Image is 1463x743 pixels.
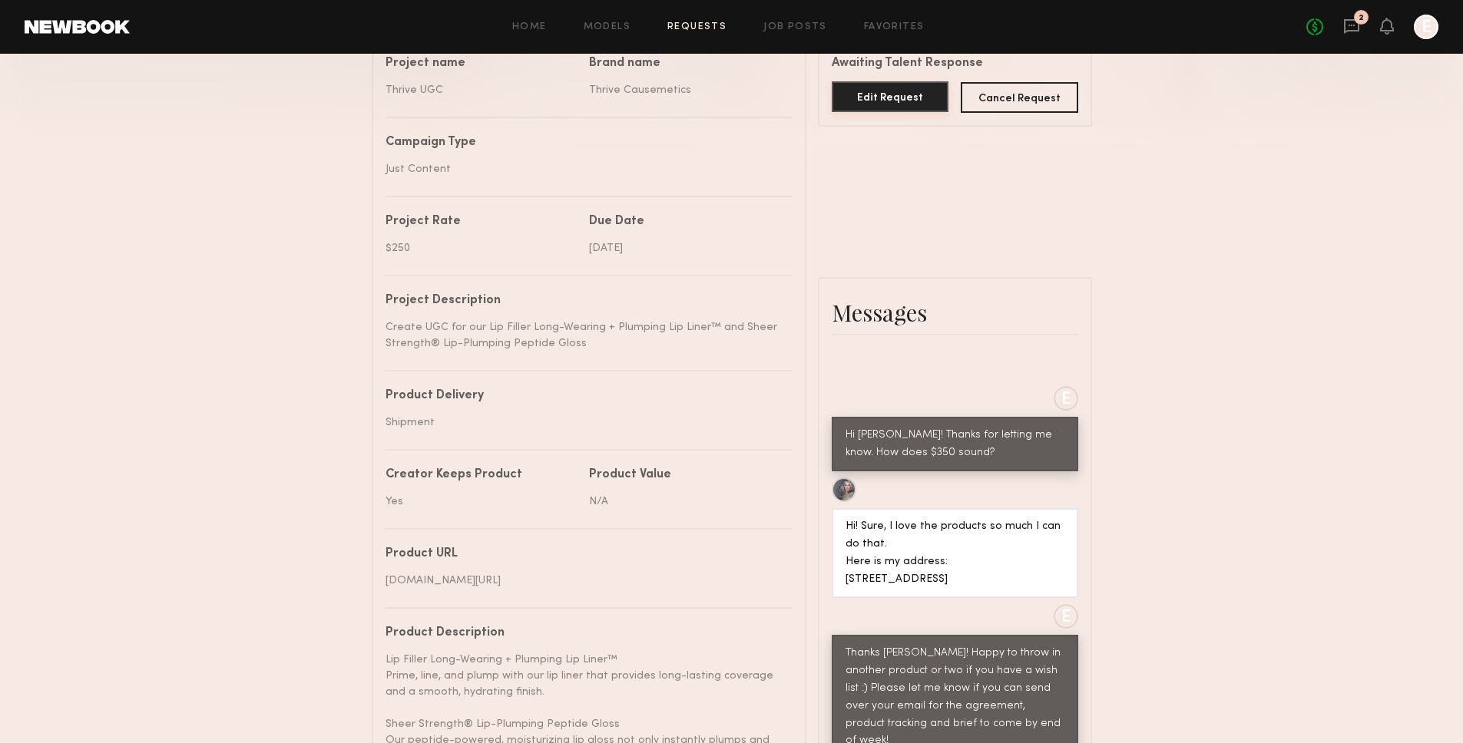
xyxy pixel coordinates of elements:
[589,216,781,228] div: Due Date
[763,22,827,32] a: Job Posts
[846,518,1064,589] div: Hi! Sure, I love the products so much I can do that. Here is my address: [STREET_ADDRESS]
[1343,18,1360,37] a: 2
[386,319,781,352] div: Create UGC for our Lip Filler Long-Wearing + Plumping Lip Liner™ and Sheer Strength® Lip-Plumping...
[589,469,781,481] div: Product Value
[864,22,925,32] a: Favorites
[846,427,1064,462] div: Hi [PERSON_NAME]! Thanks for letting me know. How does $350 sound?
[589,494,781,510] div: N/A
[386,548,781,560] div: Product URL
[386,137,781,149] div: Campaign Type
[512,22,547,32] a: Home
[386,216,578,228] div: Project Rate
[589,240,781,256] div: [DATE]
[832,297,1078,328] div: Messages
[386,82,578,98] div: Thrive UGC
[386,240,578,256] div: $250
[386,295,781,307] div: Project Description
[386,161,781,177] div: Just Content
[584,22,631,32] a: Models
[386,494,578,510] div: Yes
[386,414,781,431] div: Shipment
[667,22,727,32] a: Requests
[961,82,1078,113] button: Cancel Request
[386,390,781,402] div: Product Delivery
[589,58,781,70] div: Brand name
[589,82,781,98] div: Thrive Causemetics
[386,573,781,589] div: [DOMAIN_NAME][URL]
[386,58,578,70] div: Project name
[832,58,1078,70] div: Awaiting Talent Response
[832,81,949,112] button: Edit Request
[1359,14,1364,22] div: 2
[386,627,781,639] div: Product Description
[386,469,578,481] div: Creator Keeps Product
[1414,15,1438,39] a: E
